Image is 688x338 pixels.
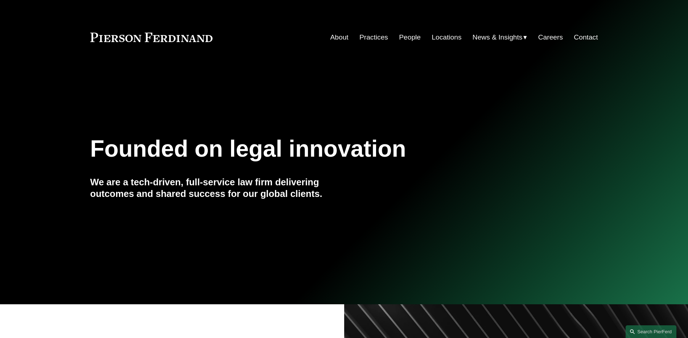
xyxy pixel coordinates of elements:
a: folder dropdown [473,30,527,44]
a: Search this site [626,325,676,338]
a: Contact [574,30,598,44]
a: Careers [538,30,563,44]
a: Practices [359,30,388,44]
a: People [399,30,421,44]
h4: We are a tech-driven, full-service law firm delivering outcomes and shared success for our global... [90,176,344,200]
span: News & Insights [473,31,523,44]
a: Locations [432,30,461,44]
h1: Founded on legal innovation [90,136,514,162]
a: About [330,30,349,44]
